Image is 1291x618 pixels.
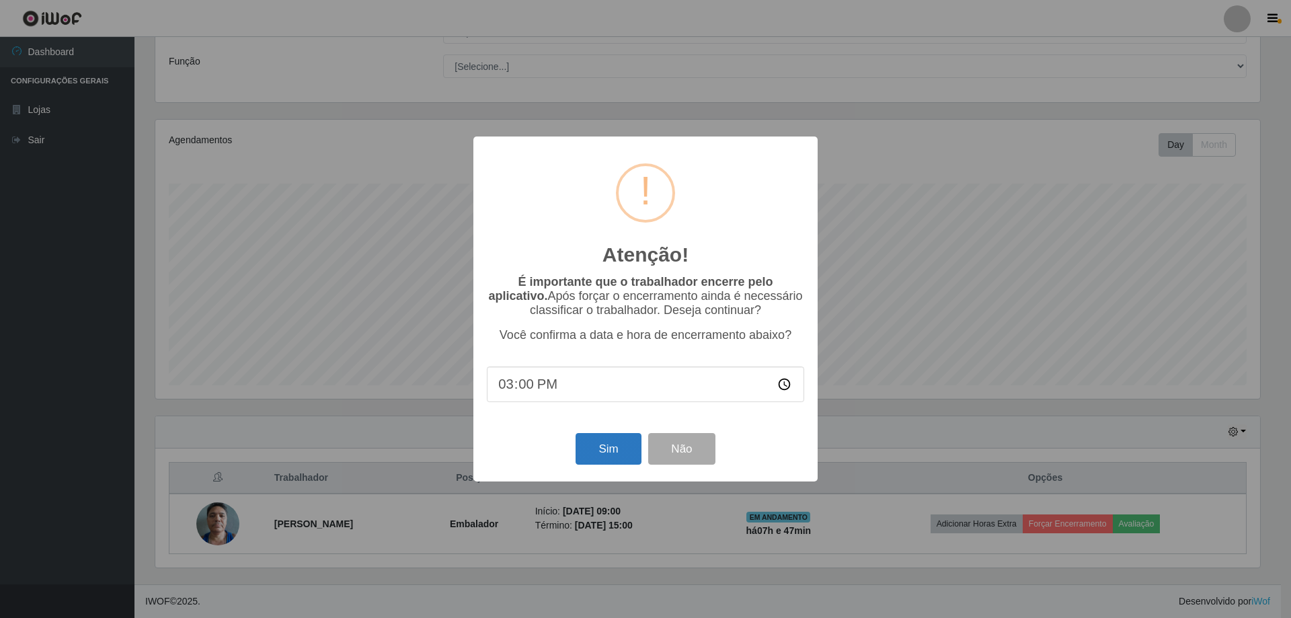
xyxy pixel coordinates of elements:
h2: Atenção! [602,243,689,267]
p: Após forçar o encerramento ainda é necessário classificar o trabalhador. Deseja continuar? [487,275,804,317]
p: Você confirma a data e hora de encerramento abaixo? [487,328,804,342]
button: Sim [576,433,641,465]
b: É importante que o trabalhador encerre pelo aplicativo. [488,275,773,303]
button: Não [648,433,715,465]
